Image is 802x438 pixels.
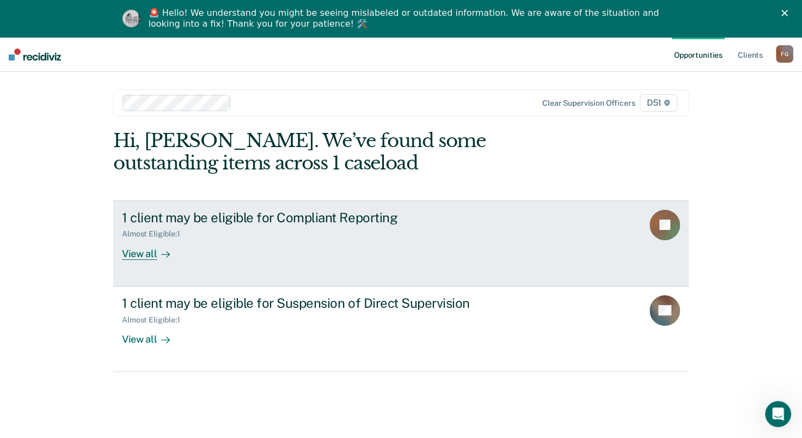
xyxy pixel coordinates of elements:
[122,315,189,325] div: Almost Eligible : 1
[542,99,635,108] div: Clear supervision officers
[765,401,791,427] iframe: Intercom live chat
[122,295,504,311] div: 1 client may be eligible for Suspension of Direct Supervision
[9,48,61,60] img: Recidiviz
[149,8,663,29] div: 🚨 Hello! We understand you might be seeing mislabeled or outdated information. We are aware of th...
[122,229,189,239] div: Almost Eligible : 1
[113,200,689,287] a: 1 client may be eligible for Compliant ReportingAlmost Eligible:1View all
[776,45,793,63] div: F G
[640,94,677,112] span: D51
[113,287,689,372] a: 1 client may be eligible for Suspension of Direct SupervisionAlmost Eligible:1View all
[122,210,504,226] div: 1 client may be eligible for Compliant Reporting
[113,130,573,174] div: Hi, [PERSON_NAME]. We’ve found some outstanding items across 1 caseload
[122,324,183,345] div: View all
[776,45,793,63] button: FG
[123,10,140,27] img: Profile image for Kim
[736,37,765,72] a: Clients
[122,239,183,260] div: View all
[781,10,792,16] div: Close
[672,37,725,72] a: Opportunities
